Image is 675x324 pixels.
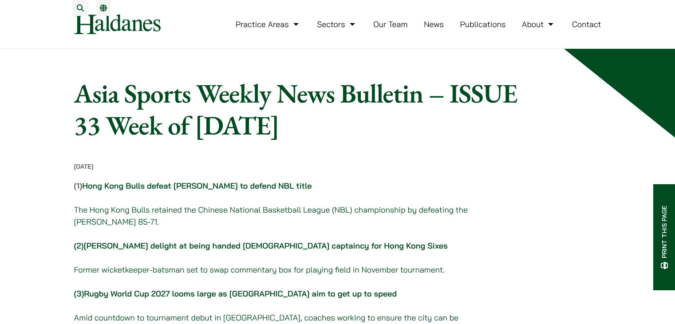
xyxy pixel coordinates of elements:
p: The Hong Kong Bulls retained the Chinese National Basketball League (NBL) championship by defeati... [74,204,470,228]
a: [PERSON_NAME] delight at being handed [DEMOGRAPHIC_DATA] captaincy for Hong Kong Sixes [84,241,448,251]
a: Contact [572,19,601,29]
img: Logo of Haldanes [74,14,161,34]
time: [DATE] [74,162,94,170]
strong: (2) [74,241,84,251]
h1: Asia Sports Weekly News Bulletin – ISSUE 33 Week of [DATE] [74,77,535,141]
a: About [522,19,556,29]
a: News [424,19,444,29]
strong: (3) [74,288,84,299]
a: Sectors [317,19,357,29]
strong: (1) [74,181,312,191]
a: Hong Kong Bulls defeat [PERSON_NAME] to defend NBL title [82,181,312,191]
a: Practice Areas [236,19,301,29]
a: Switch to EN [100,4,107,12]
a: Our Team [373,19,407,29]
p: Former wicketkeeper-batsman set to swap commentary box for playing field in November tournament. [74,264,470,276]
a: Publications [460,19,506,29]
a: Rugby World Cup 2027 looms large as [GEOGRAPHIC_DATA] aim to get up to speed [84,288,397,299]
